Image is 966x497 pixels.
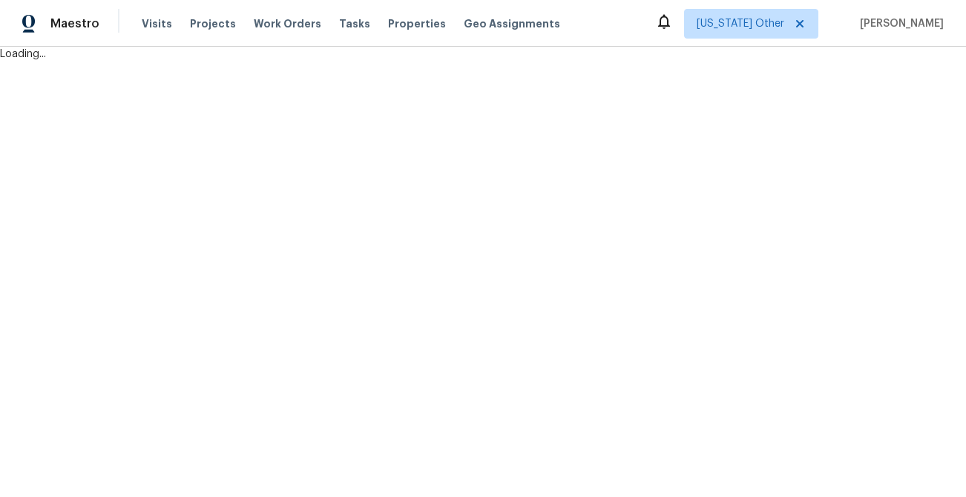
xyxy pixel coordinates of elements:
[142,16,172,31] span: Visits
[339,19,370,29] span: Tasks
[254,16,321,31] span: Work Orders
[697,16,784,31] span: [US_STATE] Other
[388,16,446,31] span: Properties
[190,16,236,31] span: Projects
[854,16,944,31] span: [PERSON_NAME]
[50,16,99,31] span: Maestro
[464,16,560,31] span: Geo Assignments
